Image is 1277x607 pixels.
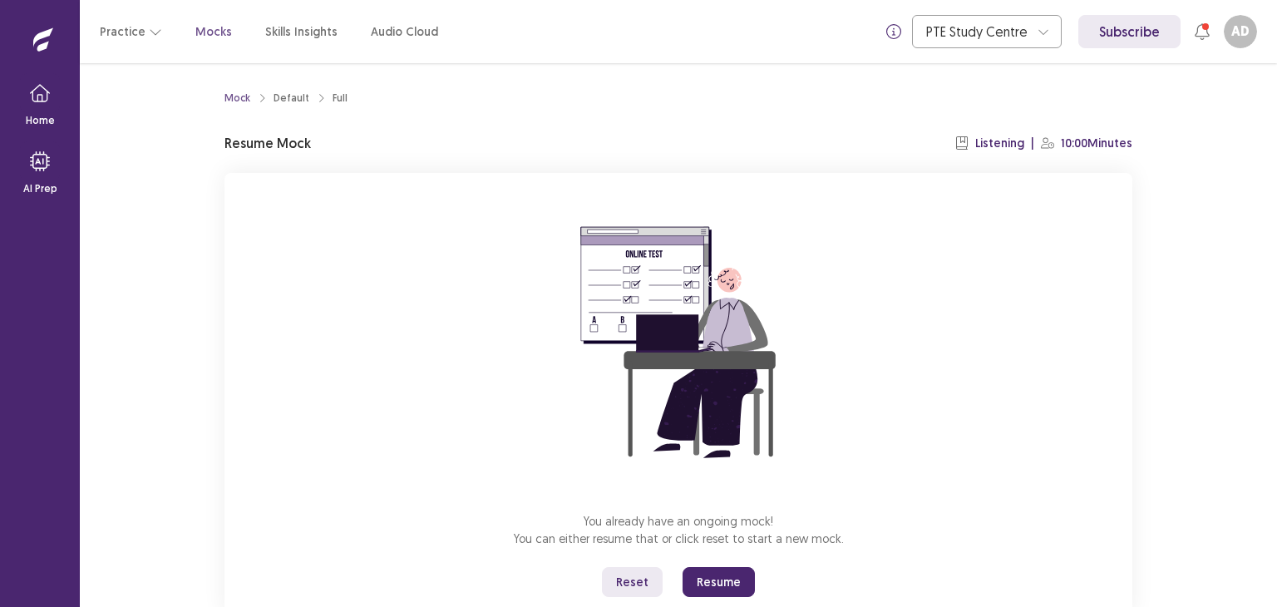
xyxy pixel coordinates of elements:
a: Audio Cloud [371,23,438,41]
button: Reset [602,567,663,597]
button: Resume [683,567,755,597]
p: Listening [975,135,1024,152]
button: Practice [100,17,162,47]
button: AD [1224,15,1257,48]
p: You already have an ongoing mock! You can either resume that or click reset to start a new mock. [514,512,844,547]
div: Default [274,91,309,106]
p: | [1031,135,1034,152]
nav: breadcrumb [224,91,348,106]
a: Mock [224,91,250,106]
div: Full [333,91,348,106]
p: AI Prep [23,181,57,196]
a: Skills Insights [265,23,338,41]
button: info [879,17,909,47]
p: Home [26,113,55,128]
p: Resume Mock [224,133,311,153]
a: Subscribe [1078,15,1181,48]
a: Mocks [195,23,232,41]
img: attend-mock [529,193,828,492]
p: 10:00 Minutes [1061,135,1132,152]
div: PTE Study Centre [926,16,1029,47]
